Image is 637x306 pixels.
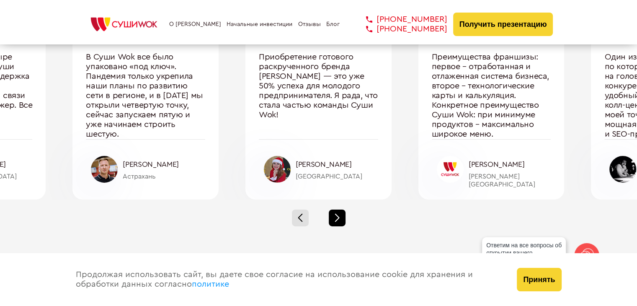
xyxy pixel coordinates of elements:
a: О [PERSON_NAME] [169,21,221,28]
div: Астрахань [123,173,205,180]
a: политике [192,280,229,288]
a: [PHONE_NUMBER] [353,15,447,24]
div: В Суши Wok все было упаковано «под ключ». Пандемия только укрепила наши планы по развитию сети в ... [86,52,205,139]
div: [PERSON_NAME] [296,160,378,169]
button: Принять [517,268,561,291]
div: Приобретение готового раскрученного бренда [PERSON_NAME] — это уже 50% успеха для молодого предпр... [259,52,378,139]
a: Начальные инвестиции [227,21,292,28]
div: [GEOGRAPHIC_DATA] [296,173,378,180]
div: [PERSON_NAME] [469,160,551,169]
a: Отзывы [298,21,321,28]
a: [PHONE_NUMBER] [353,24,447,34]
button: Получить презентацию [453,13,553,36]
div: [PERSON_NAME] [123,160,205,169]
div: Ответим на все вопросы об открытии вашего [PERSON_NAME]! [482,237,566,268]
img: СУШИWOK [84,15,164,34]
div: Преимущества франшизы: первое – отработанная и отлаженная система бизнеса, второе – технологическ... [432,52,551,139]
div: Продолжая использовать сайт, вы даете свое согласие на использование cookie для хранения и обрабо... [67,253,509,306]
div: [PERSON_NAME][GEOGRAPHIC_DATA] [469,173,551,188]
a: Блог [326,21,340,28]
